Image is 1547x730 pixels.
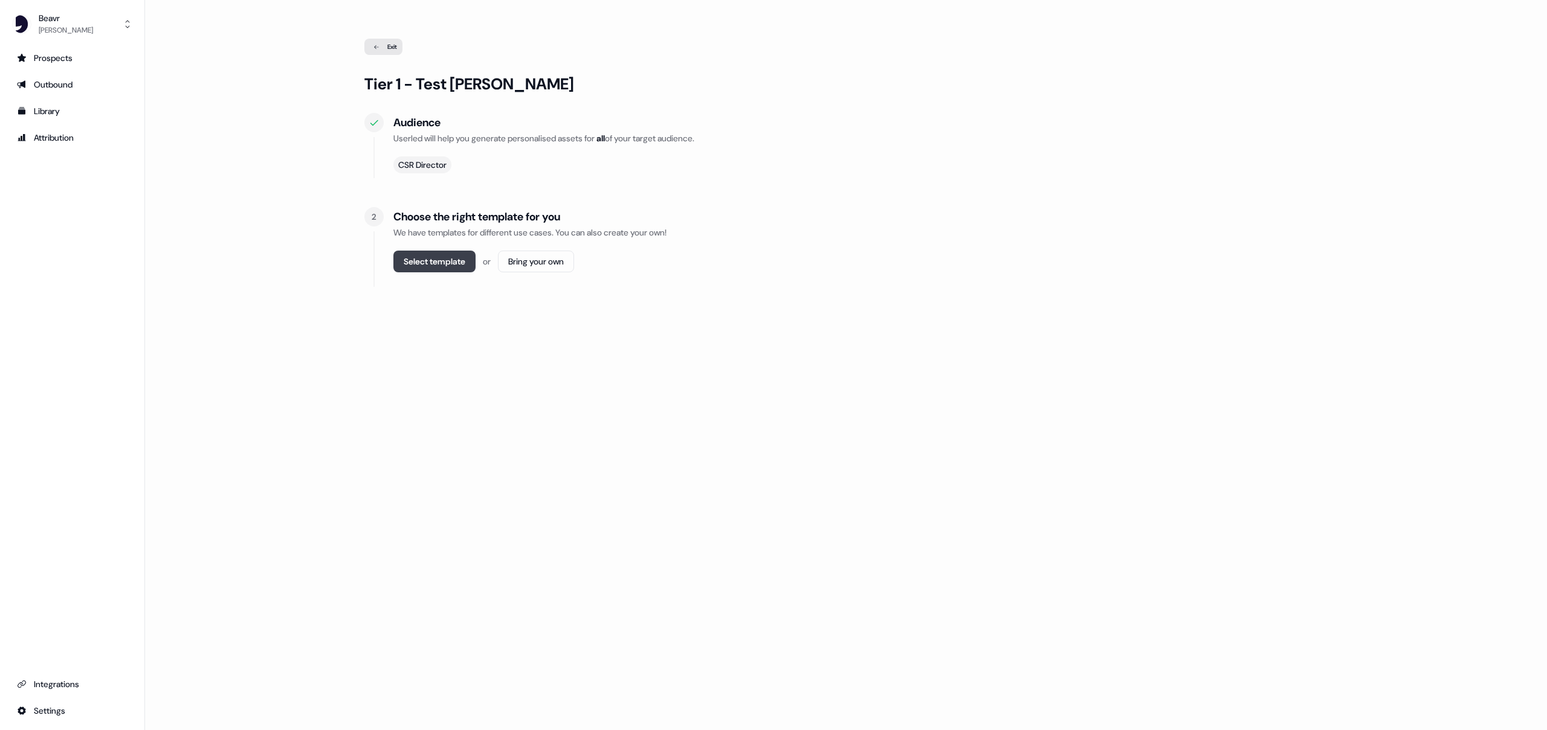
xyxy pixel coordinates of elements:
div: Exit [364,39,402,55]
a: Go to outbound experience [10,75,135,94]
div: Integrations [17,678,128,690]
div: Library [17,105,128,117]
div: 2 [372,211,376,223]
a: Go to prospects [10,48,135,68]
div: Tier 1 - Test [PERSON_NAME] [364,74,1328,94]
div: Outbound [17,78,128,91]
div: [PERSON_NAME] [39,24,93,36]
div: Settings [17,705,128,717]
a: Go to integrations [10,674,135,694]
button: Bring your own [498,251,574,272]
div: Prospects [17,52,128,64]
div: Choose the right template for you [393,210,1328,224]
div: Attribution [17,132,128,144]
a: Go to attribution [10,128,135,147]
b: all [596,133,605,144]
div: or [483,255,491,267]
div: Userled will help you generate personalised assets for of your target audience. [393,132,1328,144]
button: Select template [393,251,476,272]
div: Beavr [39,12,93,24]
a: Go to integrations [10,701,135,720]
div: CSR Director [393,156,451,173]
div: We have templates for different use cases. You can also create your own! [393,226,1328,239]
a: Exit [364,39,1328,55]
button: Beavr[PERSON_NAME] [10,10,135,39]
a: Go to templates [10,101,135,121]
div: Audience [393,115,1328,130]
